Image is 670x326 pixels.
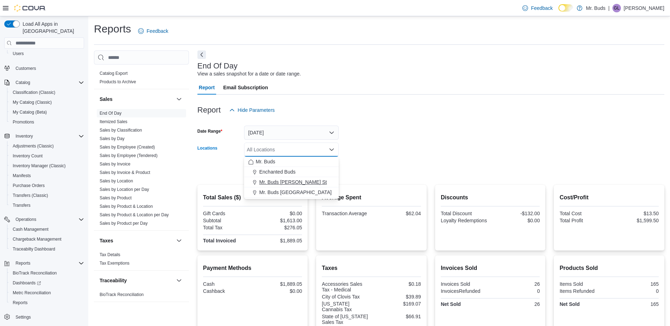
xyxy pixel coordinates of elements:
div: Gift Cards [203,211,251,216]
span: Transfers [10,201,84,210]
span: GL [614,4,619,12]
div: $0.00 [254,288,302,294]
div: Total Discount [441,211,489,216]
span: Email Subscription [223,80,268,95]
span: Purchase Orders [10,181,84,190]
button: Reports [7,298,87,308]
div: Traceability [94,290,189,302]
span: Reports [13,300,28,306]
span: Transfers [13,203,30,208]
label: Date Range [197,128,223,134]
div: 0 [492,288,540,294]
button: Taxes [100,237,173,244]
button: Cash Management [7,224,87,234]
div: Subtotal [203,218,251,223]
button: Operations [1,215,87,224]
button: Mr. Buds [PERSON_NAME] St [244,177,339,187]
div: [US_STATE] Cannabis Tax [322,301,370,312]
div: Loyalty Redemptions [441,218,489,223]
span: BioTrack Reconciliation [13,270,57,276]
a: Feedback [520,1,555,15]
span: Inventory [16,133,33,139]
a: Promotions [10,118,37,126]
span: Sales by Day [100,136,125,141]
div: 26 [492,281,540,287]
label: Locations [197,145,218,151]
h3: Sales [100,96,113,103]
a: Sales by Product per Day [100,221,148,226]
div: $1,889.05 [254,281,302,287]
a: Itemized Sales [100,119,128,124]
span: Adjustments (Classic) [10,142,84,150]
h2: Total Sales ($) [203,193,302,202]
button: Metrc Reconciliation [7,288,87,298]
span: Classification (Classic) [13,90,55,95]
h2: Taxes [322,264,421,272]
div: $1,599.50 [611,218,659,223]
div: Gilbert Lopez [612,4,621,12]
span: Transfers (Classic) [13,193,48,198]
span: Tax Details [100,252,120,258]
div: Items Refunded [559,288,607,294]
a: Inventory Count [10,152,46,160]
span: Reports [13,259,84,267]
span: Mr. Buds [PERSON_NAME] St [259,179,327,186]
div: -$132.00 [492,211,540,216]
a: Metrc Reconciliation [10,289,54,297]
div: 0 [611,288,659,294]
button: Customers [1,63,87,73]
span: Transfers (Classic) [10,191,84,200]
span: Promotions [13,119,34,125]
div: State of [US_STATE] Sales Tax [322,314,370,325]
span: Adjustments (Classic) [13,143,54,149]
div: Total Cost [559,211,607,216]
div: Total Tax [203,225,251,230]
a: End Of Day [100,111,121,116]
div: Accessories Sales Tax - Medical [322,281,370,292]
button: BioTrack Reconciliation [7,268,87,278]
span: Cash Management [13,227,48,232]
strong: Total Invoiced [203,238,236,243]
span: Products to Archive [100,79,136,85]
div: $0.00 [492,218,540,223]
div: InvoicesRefunded [441,288,489,294]
span: Chargeback Management [13,236,61,242]
div: $1,889.05 [254,238,302,243]
div: $62.04 [373,211,421,216]
h3: Report [197,106,221,114]
a: Inventory Manager (Classic) [10,162,69,170]
a: Sales by Location [100,179,133,183]
button: Inventory [1,131,87,141]
span: Sales by Product & Location [100,204,153,209]
img: Cova [14,5,46,12]
a: Classification (Classic) [10,88,58,97]
span: Inventory Count [10,152,84,160]
h1: Reports [94,22,131,36]
a: Sales by Location per Day [100,187,149,192]
span: Hide Parameters [238,107,275,114]
button: My Catalog (Classic) [7,97,87,107]
button: Users [7,49,87,59]
span: Sales by Employee (Tendered) [100,153,158,158]
button: Reports [13,259,33,267]
a: Transfers (Classic) [10,191,51,200]
span: Catalog [13,78,84,87]
div: $169.07 [373,301,421,307]
span: Itemized Sales [100,119,128,125]
a: Dashboards [7,278,87,288]
span: Users [13,51,24,56]
span: Enchanted Buds [259,168,296,175]
button: Purchase Orders [7,181,87,191]
button: Hide Parameters [226,103,278,117]
button: Traceabilty Dashboard [7,244,87,254]
div: Total Profit [559,218,607,223]
span: Load All Apps in [GEOGRAPHIC_DATA] [20,20,84,35]
a: Sales by Classification [100,128,142,133]
span: Chargeback Management [10,235,84,243]
a: Adjustments (Classic) [10,142,57,150]
a: BioTrack Reconciliation [100,292,144,297]
div: $13.50 [611,211,659,216]
a: Sales by Invoice & Product [100,170,150,175]
div: Invoices Sold [441,281,489,287]
button: Next [197,50,206,59]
